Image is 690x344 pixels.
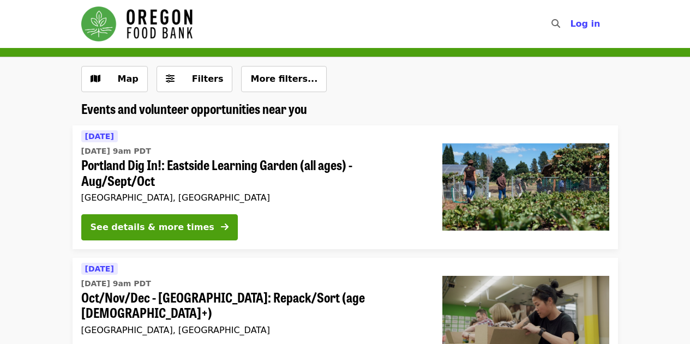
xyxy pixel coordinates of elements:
button: Filters (0 selected) [157,66,233,92]
span: More filters... [250,74,317,84]
span: [DATE] [85,264,114,273]
span: Map [118,74,139,84]
span: Log in [570,19,600,29]
span: Oct/Nov/Dec - [GEOGRAPHIC_DATA]: Repack/Sort (age [DEMOGRAPHIC_DATA]+) [81,289,425,321]
i: search icon [551,19,560,29]
div: [GEOGRAPHIC_DATA], [GEOGRAPHIC_DATA] [81,325,425,335]
button: Log in [561,13,609,35]
time: [DATE] 9am PDT [81,146,151,157]
div: See details & more times [91,221,214,234]
i: map icon [91,74,100,84]
a: See details for "Portland Dig In!: Eastside Learning Garden (all ages) - Aug/Sept/Oct" [73,125,618,249]
span: Portland Dig In!: Eastside Learning Garden (all ages) - Aug/Sept/Oct [81,157,425,189]
span: Filters [192,74,224,84]
img: Portland Dig In!: Eastside Learning Garden (all ages) - Aug/Sept/Oct organized by Oregon Food Bank [442,143,609,231]
time: [DATE] 9am PDT [81,278,151,289]
button: See details & more times [81,214,238,240]
button: More filters... [241,66,327,92]
button: Show map view [81,66,148,92]
span: [DATE] [85,132,114,141]
input: Search [567,11,575,37]
span: Events and volunteer opportunities near you [81,99,307,118]
img: Oregon Food Bank - Home [81,7,193,41]
i: arrow-right icon [221,222,229,232]
div: [GEOGRAPHIC_DATA], [GEOGRAPHIC_DATA] [81,192,425,203]
i: sliders-h icon [166,74,175,84]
